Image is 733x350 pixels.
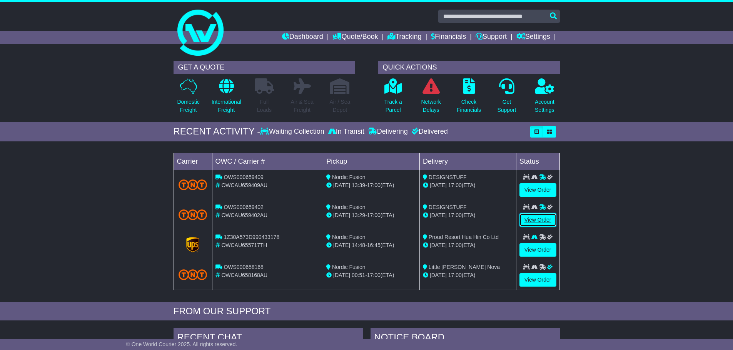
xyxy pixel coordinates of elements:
[476,31,507,44] a: Support
[448,242,462,248] span: 17:00
[221,242,267,248] span: OWCAU655717TH
[352,212,365,218] span: 13:29
[421,98,441,114] p: Network Delays
[332,264,365,270] span: Nordic Fusion
[179,179,207,190] img: TNT_Domestic.png
[333,182,350,188] span: [DATE]
[332,234,365,240] span: Nordic Fusion
[332,31,378,44] a: Quote/Book
[519,273,556,287] a: View Order
[352,272,365,278] span: 00:51
[367,182,381,188] span: 17:00
[177,98,199,114] p: Domestic Freight
[519,183,556,197] a: View Order
[221,182,267,188] span: OWCAU659409AU
[430,182,447,188] span: [DATE]
[326,128,366,136] div: In Transit
[456,78,481,118] a: CheckFinancials
[429,264,500,270] span: Little [PERSON_NAME] Nova
[430,212,447,218] span: [DATE]
[323,153,420,170] td: Pickup
[497,78,516,118] a: GetSupport
[429,234,499,240] span: Proud Resort Hua Hin Co Ltd
[448,182,462,188] span: 17:00
[384,78,402,118] a: Track aParcel
[448,272,462,278] span: 17:00
[367,242,381,248] span: 16:45
[423,271,513,279] div: (ETA)
[366,128,410,136] div: Delivering
[410,128,448,136] div: Delivered
[224,204,264,210] span: OWS000659402
[516,153,559,170] td: Status
[326,211,416,219] div: - (ETA)
[421,78,441,118] a: NetworkDelays
[174,126,260,137] div: RECENT ACTIVITY -
[497,98,516,114] p: Get Support
[326,181,416,189] div: - (ETA)
[224,174,264,180] span: OWS000659409
[457,98,481,114] p: Check Financials
[224,264,264,270] span: OWS000658168
[174,306,560,317] div: FROM OUR SUPPORT
[326,271,416,279] div: - (ETA)
[367,212,381,218] span: 17:00
[291,98,314,114] p: Air & Sea Freight
[179,209,207,220] img: TNT_Domestic.png
[431,31,466,44] a: Financials
[378,61,560,74] div: QUICK ACTIONS
[430,242,447,248] span: [DATE]
[371,328,560,349] div: NOTICE BOARD
[224,234,279,240] span: 1Z30A573D990433178
[174,153,212,170] td: Carrier
[333,272,350,278] span: [DATE]
[179,269,207,280] img: TNT_Domestic.png
[332,204,365,210] span: Nordic Fusion
[282,31,323,44] a: Dashboard
[387,31,421,44] a: Tracking
[326,241,416,249] div: - (ETA)
[430,272,447,278] span: [DATE]
[429,204,467,210] span: DESIGNSTUFF
[212,98,241,114] p: International Freight
[186,237,199,252] img: GetCarrierServiceLogo
[330,98,351,114] p: Air / Sea Depot
[519,243,556,257] a: View Order
[255,98,274,114] p: Full Loads
[211,78,242,118] a: InternationalFreight
[174,328,363,349] div: RECENT CHAT
[333,242,350,248] span: [DATE]
[221,212,267,218] span: OWCAU659402AU
[535,98,554,114] p: Account Settings
[519,213,556,227] a: View Order
[516,31,550,44] a: Settings
[367,272,381,278] span: 17:00
[423,181,513,189] div: (ETA)
[332,174,365,180] span: Nordic Fusion
[126,341,237,347] span: © One World Courier 2025. All rights reserved.
[221,272,267,278] span: OWCAU658168AU
[423,211,513,219] div: (ETA)
[419,153,516,170] td: Delivery
[177,78,200,118] a: DomesticFreight
[429,174,467,180] span: DESIGNSTUFF
[333,212,350,218] span: [DATE]
[174,61,355,74] div: GET A QUOTE
[352,242,365,248] span: 14:48
[212,153,323,170] td: OWC / Carrier #
[384,98,402,114] p: Track a Parcel
[423,241,513,249] div: (ETA)
[534,78,555,118] a: AccountSettings
[352,182,365,188] span: 13:39
[260,128,326,136] div: Waiting Collection
[448,212,462,218] span: 17:00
